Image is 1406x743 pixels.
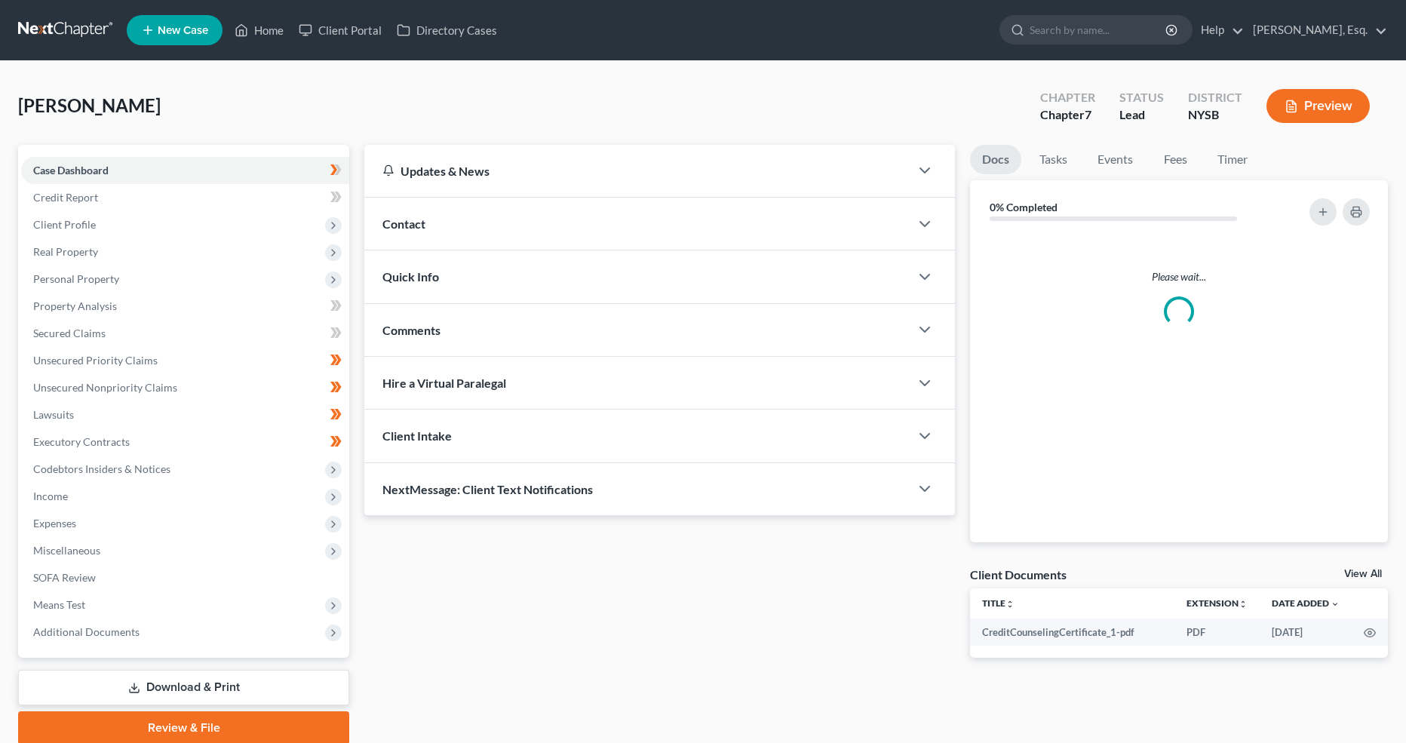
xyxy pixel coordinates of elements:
a: Unsecured Priority Claims [21,347,349,374]
span: Codebtors Insiders & Notices [33,462,170,475]
span: Unsecured Nonpriority Claims [33,381,177,394]
span: Means Test [33,598,85,611]
div: Lead [1119,106,1164,124]
a: Case Dashboard [21,157,349,184]
a: Unsecured Nonpriority Claims [21,374,349,401]
span: Secured Claims [33,327,106,339]
div: Chapter [1040,89,1095,106]
span: [PERSON_NAME] [18,94,161,116]
td: CreditCounselingCertificate_1-pdf [970,619,1174,646]
span: Quick Info [382,269,439,284]
a: Fees [1151,145,1199,174]
span: Unsecured Priority Claims [33,354,158,367]
span: Hire a Virtual Paralegal [382,376,506,390]
input: Search by name... [1030,16,1168,44]
span: Contact [382,216,425,231]
i: expand_more [1331,600,1340,609]
a: Client Portal [291,17,389,44]
a: Help [1193,17,1244,44]
div: Status [1119,89,1164,106]
td: [DATE] [1260,619,1352,646]
span: SOFA Review [33,571,96,584]
a: Tasks [1027,145,1079,174]
button: Preview [1266,89,1370,123]
a: Home [227,17,291,44]
span: Real Property [33,245,98,258]
a: Events [1085,145,1145,174]
a: Credit Report [21,184,349,211]
div: Client Documents [970,566,1067,582]
div: District [1188,89,1242,106]
div: Chapter [1040,106,1095,124]
div: Updates & News [382,163,892,179]
a: Extensionunfold_more [1187,597,1248,609]
a: Secured Claims [21,320,349,347]
span: Miscellaneous [33,544,100,557]
p: Please wait... [982,269,1376,284]
span: 7 [1085,107,1091,121]
a: Date Added expand_more [1272,597,1340,609]
a: SOFA Review [21,564,349,591]
span: Personal Property [33,272,119,285]
td: PDF [1174,619,1260,646]
i: unfold_more [1239,600,1248,609]
span: Credit Report [33,191,98,204]
span: Lawsuits [33,408,74,421]
strong: 0% Completed [990,201,1058,213]
span: New Case [158,25,208,36]
a: Titleunfold_more [982,597,1015,609]
span: NextMessage: Client Text Notifications [382,482,593,496]
a: Directory Cases [389,17,505,44]
i: unfold_more [1005,600,1015,609]
a: Lawsuits [21,401,349,428]
span: Comments [382,323,441,337]
a: View All [1344,569,1382,579]
a: Timer [1205,145,1260,174]
span: Executory Contracts [33,435,130,448]
span: Property Analysis [33,299,117,312]
span: Income [33,490,68,502]
div: NYSB [1188,106,1242,124]
a: Download & Print [18,670,349,705]
span: Client Profile [33,218,96,231]
a: Property Analysis [21,293,349,320]
span: Case Dashboard [33,164,109,177]
a: Docs [970,145,1021,174]
span: Additional Documents [33,625,140,638]
a: [PERSON_NAME], Esq. [1245,17,1387,44]
span: Client Intake [382,428,452,443]
span: Expenses [33,517,76,530]
a: Executory Contracts [21,428,349,456]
